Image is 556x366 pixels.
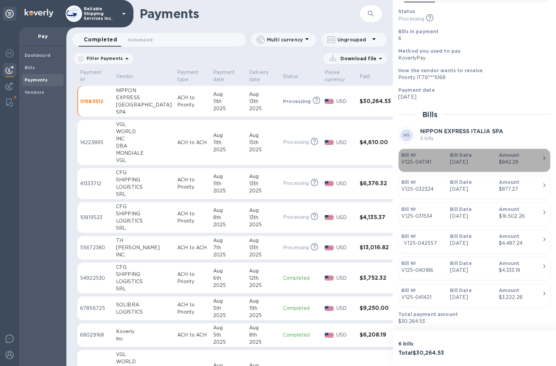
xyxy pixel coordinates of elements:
[398,54,545,62] div: KoverlyPay
[336,275,354,282] p: USD
[116,278,172,285] div: LOGISTICS
[337,36,370,43] p: Ungrouped
[177,69,208,83] span: Payment type
[398,93,545,101] p: [DATE]
[398,350,471,356] h3: Total $30,264.53
[116,358,172,365] div: WORLD
[80,275,111,282] p: 54922530
[80,305,111,312] p: 67856725
[80,180,111,187] p: 41333712
[213,339,244,346] div: 2025
[116,150,172,157] div: MONDIALE
[116,128,172,135] div: WORLD
[213,244,244,251] div: 7th
[450,159,493,166] p: [DATE]
[398,15,424,23] p: Processing
[25,65,35,70] b: Bills
[80,244,111,251] p: 55672380
[249,207,277,214] div: Aug
[177,176,208,191] p: ACH to Priority
[398,312,458,317] b: Total payment amount
[213,132,244,139] div: Aug
[401,186,444,193] p: V125-032324
[80,98,111,105] p: 01583512
[116,308,172,316] div: LOGISTICS
[249,312,277,319] div: 2025
[25,77,48,83] b: Payments
[360,214,391,221] h3: $4,135.37
[450,234,471,239] b: Bill Date
[450,267,493,274] p: [DATE]
[398,230,551,253] button: Bill №. V125-042557Bill Date[DATE]Amount$4,487.24
[338,55,376,62] p: Download file
[213,324,244,331] div: Aug
[398,48,461,54] b: Method you used to pay
[398,340,471,347] p: 6 bills
[213,331,244,339] div: 5th
[336,139,354,146] p: USD
[213,237,244,244] div: Aug
[401,261,416,266] b: Bill №
[283,214,309,221] p: Processing
[283,331,319,339] p: Completed
[128,36,153,43] span: Scheduled
[325,181,334,186] img: USD
[325,99,334,104] img: USD
[325,276,334,280] img: USD
[213,180,244,187] div: 11th
[213,251,244,258] div: 2025
[116,264,172,271] div: CFG
[116,121,172,128] div: VGL
[398,9,415,14] b: Status
[499,234,520,239] b: Amount
[249,187,277,194] div: 2025
[213,139,244,146] div: 11th
[249,324,277,331] div: Aug
[80,69,102,83] p: Payment №
[499,159,542,166] div: $842.29
[401,294,444,301] p: V125-041421
[116,142,172,150] div: DBA
[213,282,244,289] div: 2025
[116,237,172,244] div: TH
[116,176,172,184] div: SHIPPING
[450,179,471,185] b: Bill Date
[401,234,416,239] b: Bill №
[403,132,410,138] b: NS
[249,237,277,244] div: Aug
[450,261,471,266] b: Bill Date
[360,332,391,338] h3: $6,208.19
[5,49,14,58] img: Foreign exchange
[80,214,111,221] p: 10819523
[360,98,391,105] h3: $30,264.53
[177,301,208,316] p: ACH to Priority
[249,180,277,187] div: 13th
[213,105,244,112] div: 2025
[401,213,444,220] p: V125-031534
[360,180,391,187] h3: $6,376.32
[450,240,493,247] p: [DATE]
[401,206,416,212] b: Bill №
[116,73,133,80] p: Vendor
[499,261,520,266] b: Amount
[213,275,244,282] div: 6th
[213,69,244,83] span: Payment date
[116,87,172,94] div: NIPPON
[450,152,471,158] b: Bill Date
[360,73,370,80] p: Paid
[398,74,545,81] div: Priority IT76***1068
[116,328,172,335] div: Koverly
[116,351,172,358] div: VGL
[360,275,391,281] h3: $3,752.32
[283,73,307,80] span: Status
[116,101,172,109] div: [GEOGRAPHIC_DATA]
[116,169,172,176] div: CFG
[116,285,172,292] div: SRL
[213,69,235,83] p: Payment date
[177,94,208,109] p: ACH to Priority
[80,69,111,83] span: Payment №
[267,36,303,43] p: Multi currency
[25,9,53,17] img: Logo
[249,69,277,83] span: Delivery date
[116,135,172,142] div: INC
